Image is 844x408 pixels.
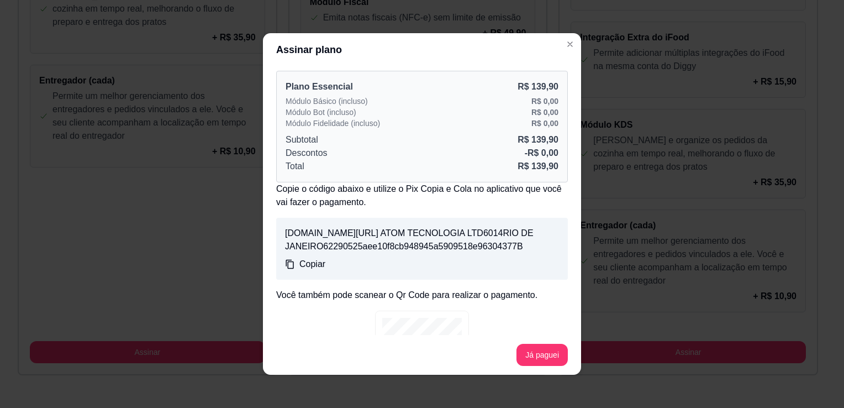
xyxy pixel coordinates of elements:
[299,258,325,271] p: Copiar
[518,160,558,173] p: R$ 139,90
[518,80,558,93] p: R$ 139,90
[276,182,568,209] p: Copie o código abaixo e utilize o Pix Copia e Cola no aplicativo que você vai fazer o pagamento.
[286,118,380,129] p: Módulo Fidelidade (incluso)
[531,96,558,107] p: R$ 0,00
[286,80,353,93] p: Plano Essencial
[286,160,304,173] p: Total
[531,107,558,118] p: R$ 0,00
[286,147,328,160] p: Descontos
[525,147,558,160] p: - R$ 0,00
[286,96,368,107] p: Módulo Básico (incluso)
[286,107,356,118] p: Módulo Bot (incluso)
[561,35,579,53] button: Close
[516,344,568,366] button: Já paguei
[531,118,558,129] p: R$ 0,00
[285,227,559,253] p: [DOMAIN_NAME][URL] ATOM TECNOLOGIA LTD6014RIO DE JANEIRO62290525aee10f8cb948945a5909518e96304377B
[286,133,318,147] p: Subtotal
[263,33,581,66] header: Assinar plano
[276,289,568,302] p: Você também pode scanear o Qr Code para realizar o pagamento.
[518,133,558,147] p: R$ 139,90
